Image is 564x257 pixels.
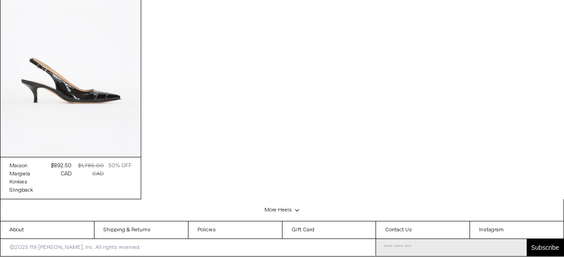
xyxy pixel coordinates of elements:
div: Kinkies Slingback [9,179,33,194]
a: Shipping & Returns [94,221,188,239]
a: Gift Card [282,221,376,239]
a: About [0,221,94,239]
p: ©2025 119 [PERSON_NAME], Inc. All rights reserved. [0,239,150,256]
a: Instagram [470,221,564,239]
div: More Heels [0,199,564,221]
div: $892.50 CAD [49,162,72,178]
a: Policies [188,221,282,239]
a: Contact Us [376,221,470,239]
button: Subscribe [527,239,564,256]
div: 50% OFF [108,162,132,170]
a: Kinkies Slingback [9,178,44,194]
a: Maison Margiela [9,162,44,178]
div: Maison Margiela [9,162,30,178]
div: $1,785.00 CAD [76,162,104,178]
input: Email Address [376,239,527,256]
